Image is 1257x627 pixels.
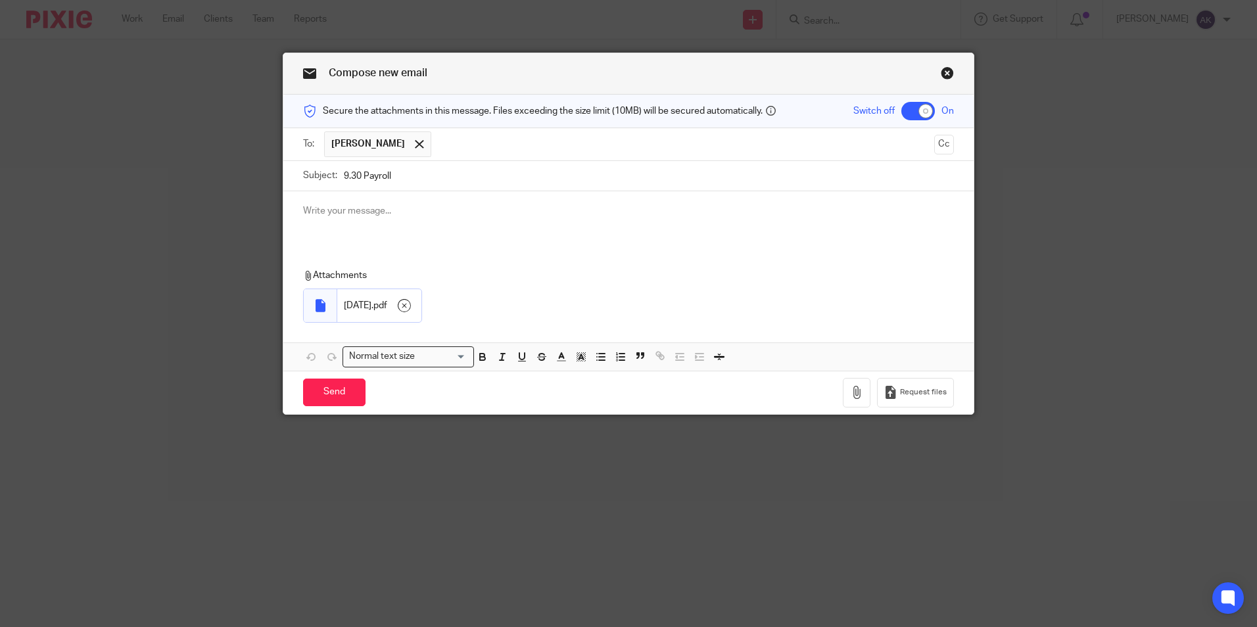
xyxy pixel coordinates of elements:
[337,289,421,322] div: .
[329,68,427,78] span: Compose new email
[303,137,318,151] label: To:
[900,387,947,398] span: Request files
[303,269,936,282] p: Attachments
[934,135,954,154] button: Cc
[941,66,954,84] a: Close this dialog window
[853,104,895,118] span: Switch off
[343,346,474,367] div: Search for option
[877,378,953,407] button: Request files
[373,299,387,312] span: pdf
[331,137,405,151] span: [PERSON_NAME]
[303,379,366,407] input: Send
[303,169,337,182] label: Subject:
[323,104,763,118] span: Secure the attachments in this message. Files exceeding the size limit (10MB) will be secured aut...
[419,350,466,363] input: Search for option
[941,104,954,118] span: On
[344,299,371,312] span: [DATE]
[346,350,417,363] span: Normal text size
